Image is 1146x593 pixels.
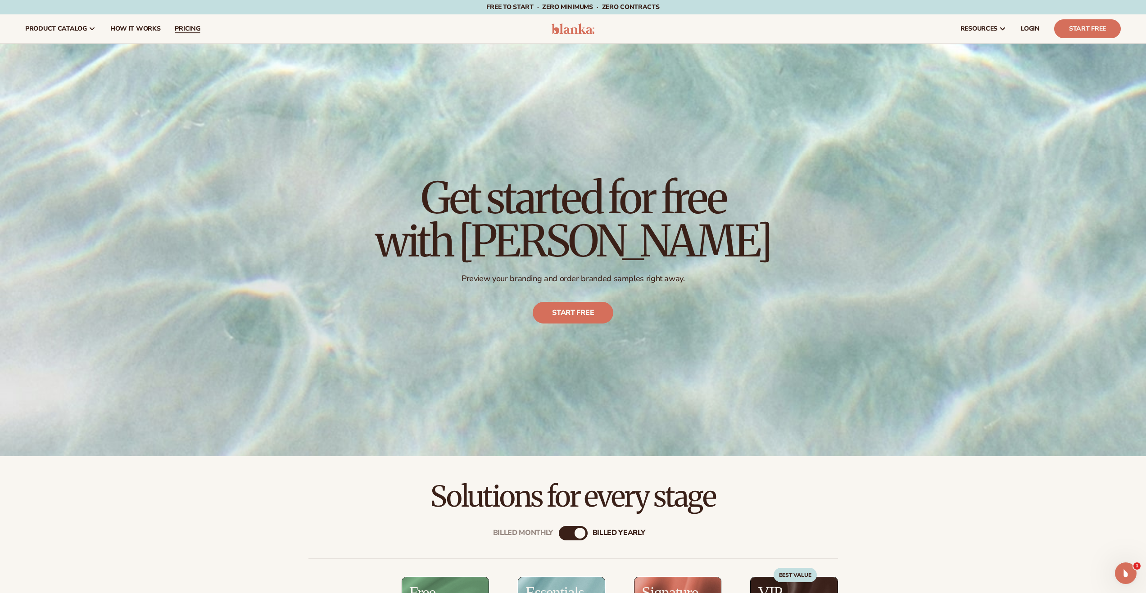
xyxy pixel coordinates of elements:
[552,23,594,34] img: logo
[493,529,553,538] div: Billed Monthly
[960,25,997,32] span: resources
[18,14,103,43] a: product catalog
[25,25,87,32] span: product catalog
[533,302,613,323] a: Start free
[375,274,771,284] p: Preview your branding and order branded samples right away.
[110,25,161,32] span: How It Works
[168,14,207,43] a: pricing
[1021,25,1040,32] span: LOGIN
[1115,562,1137,584] iframe: Intercom live chat
[774,568,817,582] div: BEST VALUE
[103,14,168,43] a: How It Works
[1014,14,1047,43] a: LOGIN
[375,176,771,263] h1: Get started for free with [PERSON_NAME]
[953,14,1014,43] a: resources
[486,3,659,11] span: Free to start · ZERO minimums · ZERO contracts
[1133,562,1141,570] span: 1
[175,25,200,32] span: pricing
[1054,19,1121,38] a: Start Free
[593,529,645,538] div: billed Yearly
[25,481,1121,512] h2: Solutions for every stage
